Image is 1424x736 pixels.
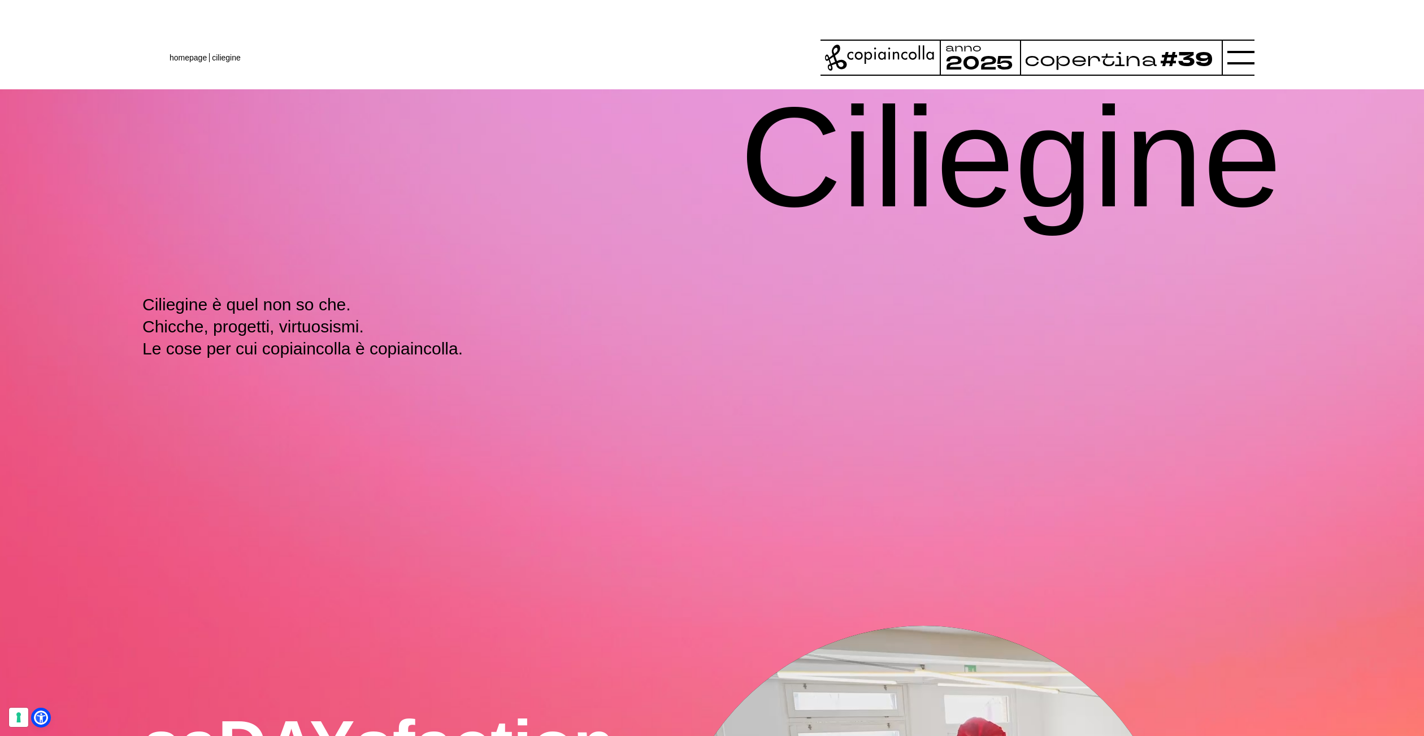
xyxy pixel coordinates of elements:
[1162,46,1216,75] tspan: #39
[34,711,48,725] a: Open Accessibility Menu
[170,53,207,62] a: homepage
[945,50,1014,76] tspan: 2025
[142,293,598,360] p: Ciliegine è quel non so che. Chicche, progetti, virtuosismi. Le cose per cui copiaincolla è copia...
[1024,46,1159,73] tspan: copertina
[9,708,28,727] button: Le tue preferenze relative al consenso per le tecnologie di tracciamento
[740,59,1282,257] h1: Ciliegine
[945,40,982,55] tspan: anno
[212,53,241,62] span: ciliegine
